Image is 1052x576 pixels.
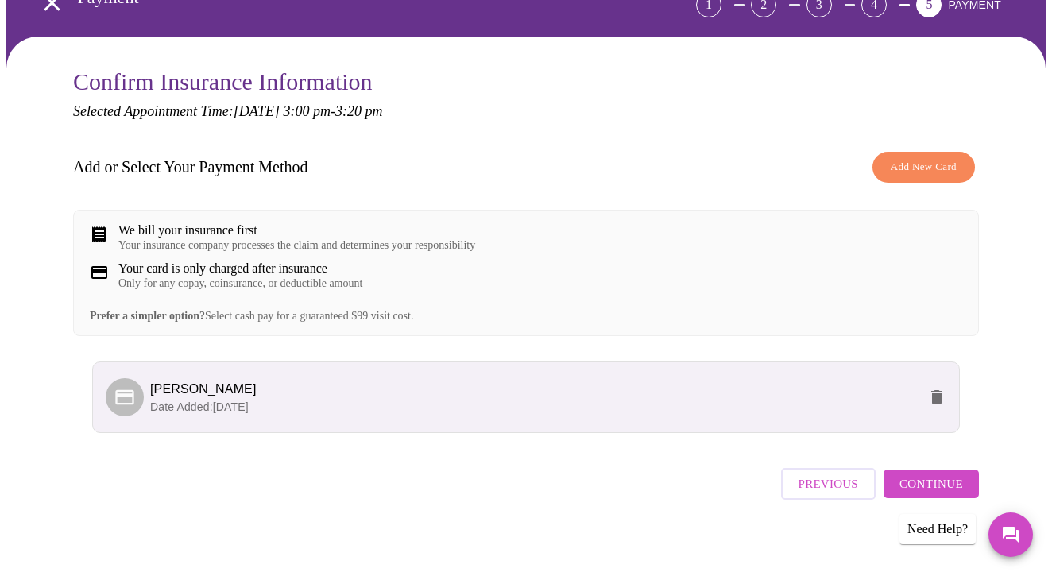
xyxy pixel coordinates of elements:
div: Need Help? [899,514,976,544]
div: Only for any copay, coinsurance, or deductible amount [118,277,362,290]
div: Select cash pay for a guaranteed $99 visit cost. [90,300,962,323]
strong: Prefer a simpler option? [90,310,205,322]
span: Continue [899,474,963,494]
div: We bill your insurance first [118,223,475,238]
button: Add New Card [872,152,975,183]
button: delete [918,378,956,416]
em: Selected Appointment Time: [DATE] 3:00 pm - 3:20 pm [73,103,382,119]
span: Add New Card [891,158,957,176]
button: Continue [884,470,979,498]
div: Your insurance company processes the claim and determines your responsibility [118,239,475,252]
h3: Add or Select Your Payment Method [73,158,308,176]
span: Date Added: [DATE] [150,400,249,413]
div: Your card is only charged after insurance [118,261,362,276]
span: [PERSON_NAME] [150,382,257,396]
span: Previous [799,474,858,494]
button: Messages [988,512,1033,557]
button: Previous [781,468,876,500]
h3: Confirm Insurance Information [73,68,979,95]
